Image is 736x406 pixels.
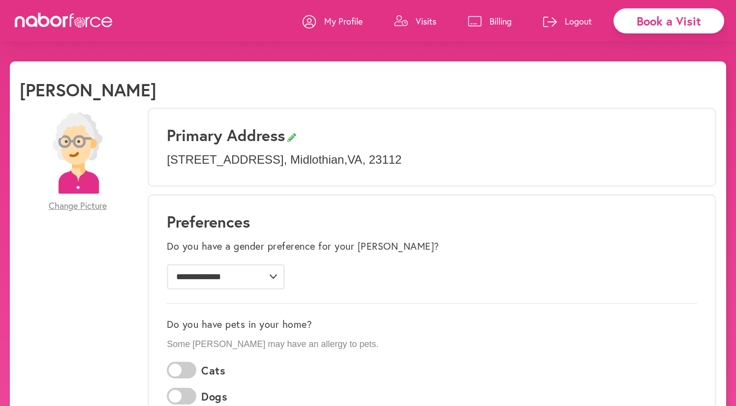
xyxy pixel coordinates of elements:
[416,15,436,27] p: Visits
[201,390,227,403] label: Dogs
[167,240,439,252] label: Do you have a gender preference for your [PERSON_NAME]?
[49,201,107,211] span: Change Picture
[201,364,225,377] label: Cats
[394,6,436,36] a: Visits
[468,6,512,36] a: Billing
[543,6,592,36] a: Logout
[167,153,697,167] p: [STREET_ADDRESS] , Midlothian , VA , 23112
[324,15,363,27] p: My Profile
[613,8,724,33] div: Book a Visit
[167,339,697,350] p: Some [PERSON_NAME] may have an allergy to pets.
[37,113,118,194] img: efc20bcf08b0dac87679abea64c1faab.png
[20,79,156,100] h1: [PERSON_NAME]
[167,212,697,231] h1: Preferences
[303,6,363,36] a: My Profile
[167,319,312,330] label: Do you have pets in your home?
[490,15,512,27] p: Billing
[167,126,697,145] h3: Primary Address
[565,15,592,27] p: Logout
